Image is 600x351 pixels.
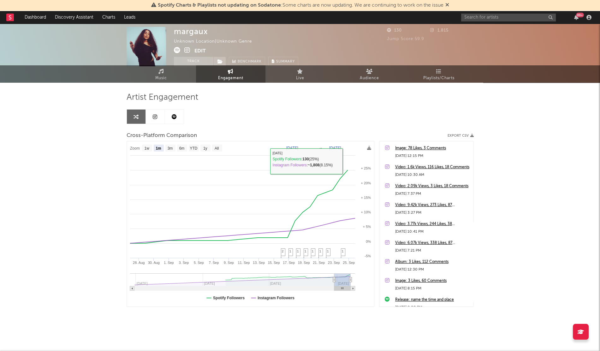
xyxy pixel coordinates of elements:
text: 30. Aug [148,261,159,265]
div: [DATE] 12:30 PM [395,266,470,273]
span: 1 [312,249,314,253]
a: Album: 3 Likes, 112 Comments [395,258,470,266]
text: 25. Sep [343,261,355,265]
div: [DATE] 8:00 PM [395,304,470,311]
span: 1 [319,249,321,253]
text: 7. Sep [209,261,219,265]
span: Playlists/Charts [423,74,454,82]
text: 15. Sep [268,261,280,265]
div: [DATE] 7:37 PM [395,190,470,198]
text: 19. Sep [298,261,310,265]
text: 17. Sep [283,261,295,265]
div: [DATE] 10:41 PM [395,228,470,235]
span: 130 [387,28,402,33]
span: 1 [342,249,344,253]
a: Playlists/Charts [404,65,474,83]
span: 1 [327,249,329,253]
text: → [319,146,323,150]
text: [DATE] [329,146,341,150]
text: 11. Sep [238,261,250,265]
text: + 5% [363,225,371,229]
text: 6m [179,146,184,151]
a: Video: 2.09k Views, 3 Likes, 18 Comments [395,182,470,190]
a: Release: name the time and place [395,296,470,304]
a: Live [265,65,335,83]
text: 3m [167,146,173,151]
text: 1w [144,146,149,151]
text: All [214,146,218,151]
div: [DATE] 10:30 AM [395,171,470,179]
a: Music [127,65,196,83]
span: Engagement [218,74,243,82]
text: 5. Sep [193,261,204,265]
a: Video: 3.77k Views, 244 Likes, 38 Comments [395,220,470,228]
text: + 15% [361,196,371,199]
a: Benchmark [229,57,265,66]
span: Dismiss [445,3,449,8]
text: Spotify Followers [213,296,245,300]
text: YTD [190,146,197,151]
span: 1,815 [430,28,449,33]
button: Track [174,57,213,66]
span: Summary [276,60,295,63]
div: Unknown Location | Unknown Genre [174,38,259,45]
span: Music [155,74,167,82]
text: + 10% [361,210,371,214]
text: 1m [156,146,161,151]
span: Benchmark [238,58,262,66]
a: Charts [98,11,120,24]
a: Dashboard [20,11,50,24]
text: 23. Sep [328,261,340,265]
span: Spotify Charts & Playlists not updating on Sodatone [158,3,281,8]
text: 1y [203,146,207,151]
text: -5% [365,254,371,258]
a: Video: 1.6k Views, 116 Likes, 18 Comments [395,164,470,171]
input: Search for artists [461,14,556,21]
div: [DATE] 3:27 PM [395,209,470,217]
a: Engagement [196,65,265,83]
span: Artist Engagement [127,94,198,101]
div: [DATE] 7:21 PM [395,247,470,254]
button: Summary [268,57,298,66]
a: Video: 6.07k Views, 338 Likes, 87 Comments [395,239,470,247]
text: Instagram Followers [258,296,294,300]
text: 21. Sep [313,261,325,265]
text: 3. Sep [179,261,189,265]
a: Image: 3 Likes, 60 Comments [395,277,470,285]
text: 0% [366,240,371,243]
div: 99 + [576,13,584,17]
span: 2 [282,249,284,253]
span: Jump Score: 59.9 [387,37,424,41]
div: [DATE] 8:15 PM [395,285,470,292]
text: Zoom [130,146,140,151]
text: + 20% [361,181,371,185]
a: Image: 78 Likes, 3 Comments [395,145,470,152]
text: 1. Sep [163,261,174,265]
a: Video: 9.42k Views, 273 Likes, 87 Comments [395,201,470,209]
span: Cross-Platform Comparison [127,132,197,140]
text: [DATE] [286,146,298,150]
div: margaux [174,27,208,36]
button: Edit [194,47,206,55]
span: 1 [305,249,306,253]
button: Export CSV [448,134,474,138]
text: 9. Sep [224,261,234,265]
text: 13. Sep [253,261,265,265]
a: Audience [335,65,404,83]
span: : Some charts are now updating. We are continuing to work on the issue [158,3,443,8]
text: + 25% [361,166,371,170]
span: Audience [360,74,379,82]
a: Leads [120,11,140,24]
div: [DATE] 12:15 PM [395,152,470,160]
button: 99+ [574,15,579,20]
span: 1 [297,249,299,253]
